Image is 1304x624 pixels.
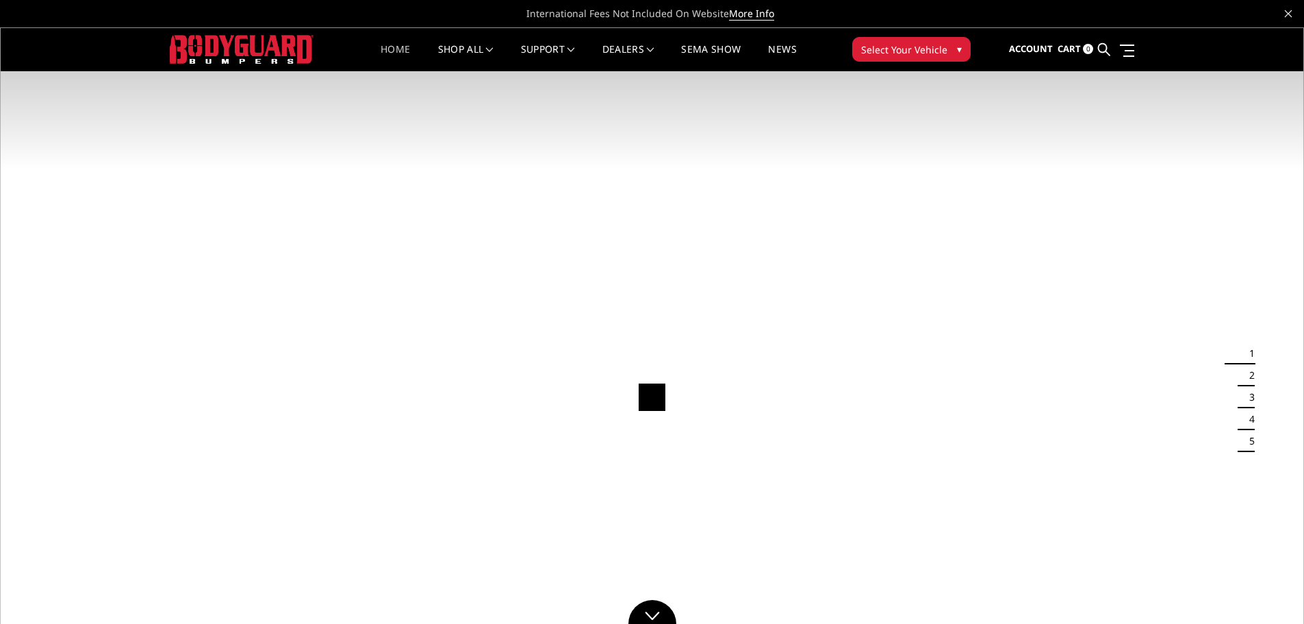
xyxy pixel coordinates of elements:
a: Support [521,45,575,71]
button: 5 of 5 [1241,430,1255,452]
button: 3 of 5 [1241,386,1255,408]
a: Dealers [602,45,654,71]
a: Cart 0 [1058,31,1093,68]
a: SEMA Show [681,45,741,71]
a: News [768,45,796,71]
a: Account [1009,31,1053,68]
span: Account [1009,42,1053,55]
span: ▾ [957,42,962,56]
button: 1 of 5 [1241,342,1255,364]
span: Select Your Vehicle [861,42,947,57]
a: Home [381,45,410,71]
span: Cart [1058,42,1081,55]
a: Click to Down [628,600,676,624]
img: BODYGUARD BUMPERS [170,35,314,63]
button: 4 of 5 [1241,408,1255,430]
button: 2 of 5 [1241,364,1255,386]
a: More Info [729,7,774,21]
button: Select Your Vehicle [852,37,971,62]
span: 0 [1083,44,1093,54]
a: shop all [438,45,494,71]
